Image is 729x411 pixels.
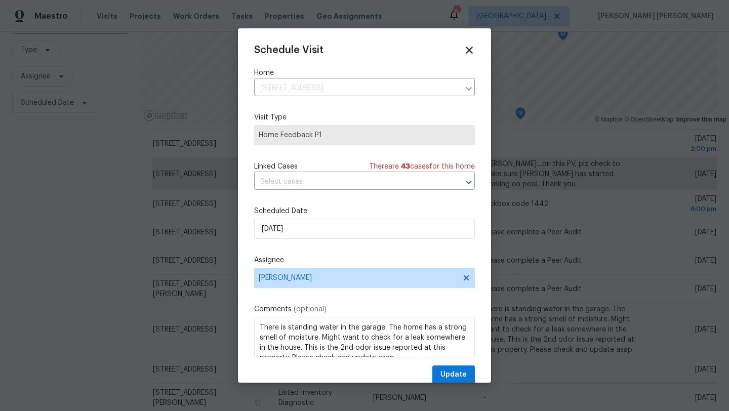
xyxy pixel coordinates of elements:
[401,163,410,170] span: 43
[462,175,476,189] button: Open
[254,304,475,314] label: Comments
[254,255,475,265] label: Assignee
[463,44,475,56] span: Close
[440,368,467,381] span: Update
[254,174,447,190] input: Select cases
[259,274,457,282] span: [PERSON_NAME]
[254,45,323,55] span: Schedule Visit
[369,161,475,172] span: There are case s for this home
[254,80,460,96] input: Enter in an address
[254,219,475,239] input: M/D/YYYY
[254,206,475,216] label: Scheduled Date
[254,112,475,122] label: Visit Type
[294,306,327,313] span: (optional)
[432,365,475,384] button: Update
[254,68,475,78] label: Home
[254,317,475,357] textarea: There is standing water in the garage. The home has a strong smell of moisture. Might want to che...
[259,130,470,140] span: Home Feedback P1
[254,161,298,172] span: Linked Cases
